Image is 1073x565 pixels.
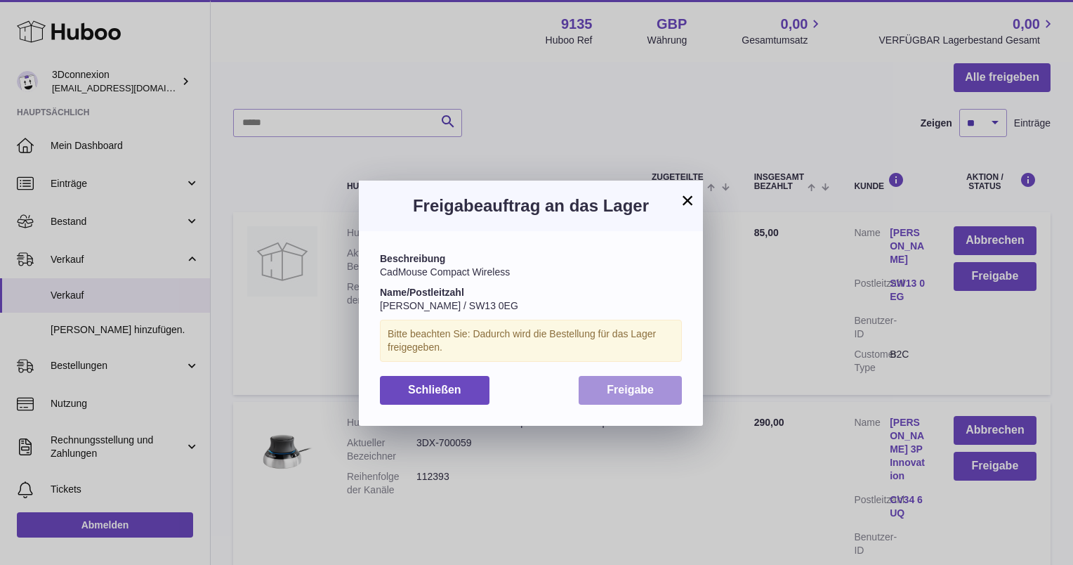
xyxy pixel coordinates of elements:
button: Freigabe [579,376,682,405]
button: × [679,192,696,209]
span: Schließen [408,384,461,396]
span: [PERSON_NAME] / SW13 0EG [380,300,518,311]
h3: Freigabeauftrag an das Lager [380,195,682,217]
div: Bitte beachten Sie: Dadurch wird die Bestellung für das Lager freigegeben. [380,320,682,362]
strong: Beschreibung [380,253,445,264]
span: Freigabe [607,384,654,396]
strong: Name/Postleitzahl [380,287,464,298]
span: CadMouse Compact Wireless [380,266,510,278]
button: Schließen [380,376,489,405]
